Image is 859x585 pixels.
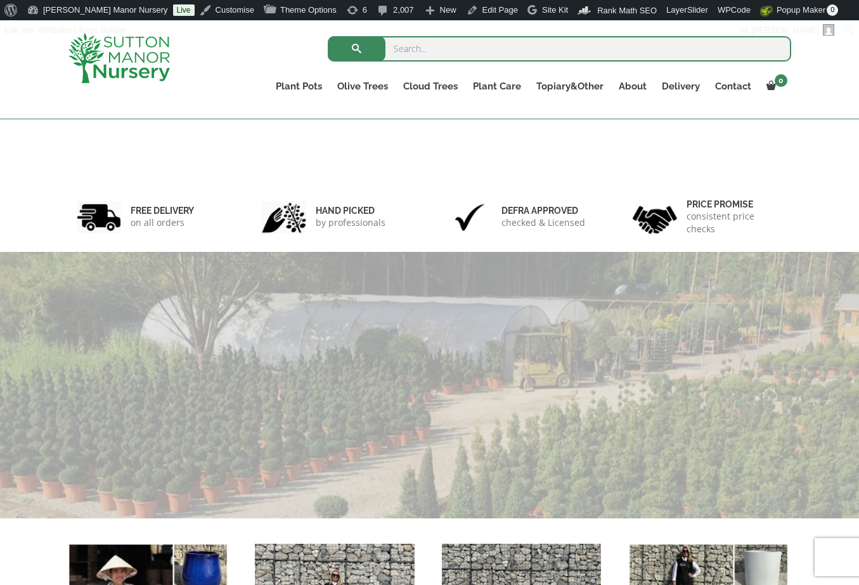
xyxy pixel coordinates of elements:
h6: Defra approved [501,205,585,216]
h6: Price promise [687,199,783,210]
p: on all orders [131,216,194,229]
a: Hi, [737,20,839,41]
a: Live [173,4,195,16]
a: 0 [759,77,791,95]
img: 3.jpg [448,201,492,233]
a: Delivery [654,77,707,95]
img: 2.jpg [262,201,306,233]
span: 0 [775,74,787,87]
input: Search... [328,36,791,62]
h6: FREE DELIVERY [131,205,194,216]
span: Rank Math SEO [597,6,657,15]
a: Cloud Trees [396,77,465,95]
img: logo [68,33,170,83]
p: consistent price checks [687,210,783,235]
a: Plant Pots [268,77,330,95]
a: About [611,77,654,95]
a: Plant Care [465,77,529,95]
h6: hand picked [316,205,385,216]
span: Site Kit [542,5,568,15]
span: [PERSON_NAME] [751,25,819,35]
p: by professionals [316,216,385,229]
a: Olive Trees [330,77,396,95]
p: checked & Licensed [501,216,585,229]
a: Topiary&Other [529,77,611,95]
a: Contact [707,77,759,95]
span: 0 [827,4,838,16]
img: 1.jpg [77,201,121,233]
img: 4.jpg [633,198,677,237]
